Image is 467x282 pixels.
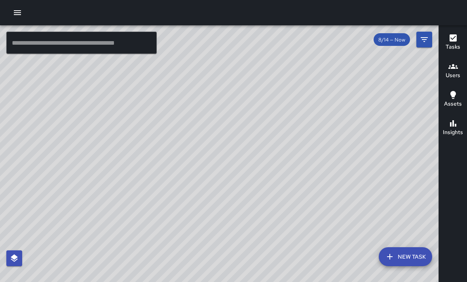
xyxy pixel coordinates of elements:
button: Tasks [439,28,467,57]
h6: Tasks [446,43,460,51]
button: Users [439,57,467,85]
button: Filters [416,32,432,47]
button: Assets [439,85,467,114]
h6: Insights [443,128,463,137]
button: Insights [439,114,467,142]
button: New Task [379,247,432,266]
h6: Assets [444,100,462,108]
h6: Users [446,71,460,80]
span: 8/14 — Now [374,36,410,43]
